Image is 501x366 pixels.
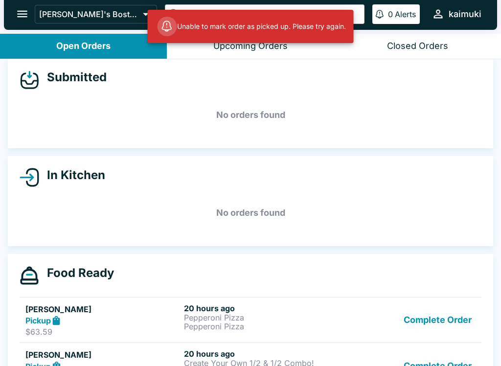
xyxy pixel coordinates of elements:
strong: Pickup [25,316,51,325]
h5: [PERSON_NAME] [25,349,180,361]
button: kaimuki [428,3,485,24]
p: $63.59 [25,327,180,337]
h5: [PERSON_NAME] [25,303,180,315]
p: Alerts [395,9,416,19]
p: [PERSON_NAME]'s Boston Pizza [39,9,139,19]
h6: 20 hours ago [184,303,339,313]
button: open drawer [10,1,35,26]
h6: 20 hours ago [184,349,339,359]
h5: No orders found [20,195,481,230]
button: [PERSON_NAME]'s Boston Pizza [35,5,157,23]
div: Closed Orders [387,41,448,52]
div: Upcoming Orders [213,41,288,52]
p: Pepperoni Pizza [184,322,339,331]
h4: Submitted [39,70,107,85]
div: kaimuki [449,8,481,20]
p: Pepperoni Pizza [184,313,339,322]
h4: In Kitchen [39,168,105,183]
h5: No orders found [20,97,481,133]
a: [PERSON_NAME]Pickup$63.5920 hours agoPepperoni PizzaPepperoni PizzaComplete Order [20,297,481,343]
p: 0 [388,9,393,19]
button: Complete Order [400,303,476,337]
div: Unable to mark order as picked up. Please try again. [158,13,346,40]
h4: Food Ready [39,266,114,280]
div: Open Orders [56,41,111,52]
